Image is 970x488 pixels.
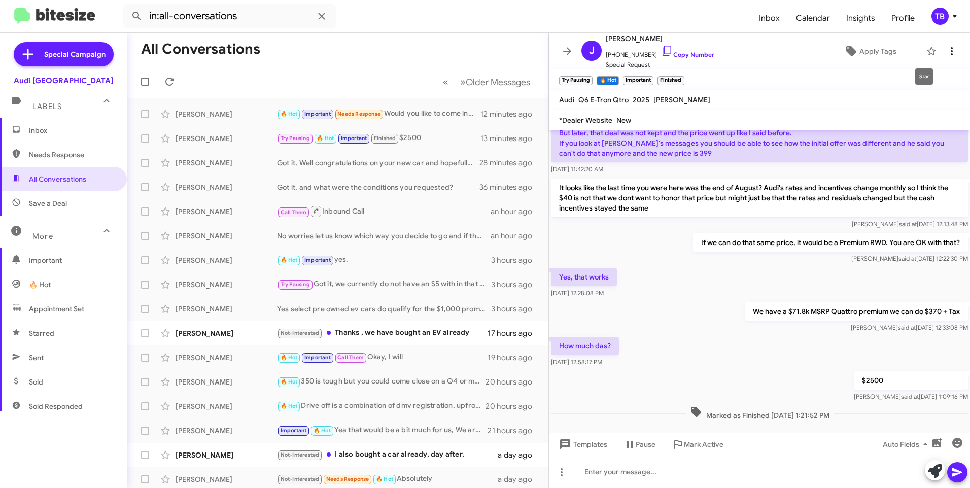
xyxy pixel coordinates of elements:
[491,280,540,290] div: 3 hours ago
[466,77,530,88] span: Older Messages
[281,135,310,142] span: Try Pausing
[29,198,67,208] span: Save a Deal
[551,289,604,297] span: [DATE] 12:28:08 PM
[480,133,540,144] div: 13 minutes ago
[176,158,277,168] div: [PERSON_NAME]
[176,133,277,144] div: [PERSON_NAME]
[838,4,883,33] a: Insights
[437,72,455,92] button: Previous
[176,231,277,241] div: [PERSON_NAME]
[923,8,959,25] button: TB
[454,72,536,92] button: Next
[277,132,480,144] div: $2500
[314,427,331,434] span: 🔥 Hot
[488,353,540,363] div: 19 hours ago
[883,4,923,33] span: Profile
[437,72,536,92] nav: Page navigation example
[281,209,307,216] span: Call Them
[277,205,491,218] div: Inbound Call
[281,111,298,117] span: 🔥 Hot
[899,220,917,228] span: said at
[606,60,714,70] span: Special Request
[29,150,115,160] span: Needs Response
[851,324,968,331] span: [PERSON_NAME] [DATE] 12:33:08 PM
[931,8,949,25] div: TB
[176,328,277,338] div: [PERSON_NAME]
[281,476,320,482] span: Not-Interested
[277,182,479,192] div: Got it, and what were the conditions you requested?
[176,353,277,363] div: [PERSON_NAME]
[44,49,106,59] span: Special Campaign
[898,255,916,262] span: said at
[29,328,54,338] span: Starred
[29,280,51,290] span: 🔥 Hot
[657,76,684,85] small: Finished
[589,43,595,59] span: J
[486,377,540,387] div: 20 hours ago
[460,76,466,88] span: »
[277,231,491,241] div: No worries let us know which way you decide to go and if there is anything we can do to help make...
[551,337,619,355] p: How much das?
[176,280,277,290] div: [PERSON_NAME]
[852,220,968,228] span: [PERSON_NAME] [DATE] 12:13:48 PM
[491,255,540,265] div: 3 hours ago
[615,435,664,454] button: Pause
[551,358,602,366] span: [DATE] 12:58:17 PM
[277,449,498,461] div: I also bought a car already, day after.
[488,328,540,338] div: 17 hours ago
[686,406,834,421] span: Marked as Finished [DATE] 1:21:52 PM
[176,426,277,436] div: [PERSON_NAME]
[854,371,968,390] p: $2500
[693,233,968,252] p: If we can do that same price, it would be a Premium RWD. You are OK with that?
[551,268,617,286] p: Yes, that works
[337,354,364,361] span: Call Them
[498,450,540,460] div: a day ago
[32,232,53,241] span: More
[176,450,277,460] div: [PERSON_NAME]
[32,102,62,111] span: Labels
[277,304,491,314] div: Yes select pre owned ev cars do qualify for the $1,000 promo are you able to come in this weekend?
[277,158,479,168] div: Got it, Well congratulations on your new car and hopefully we can still see you for any services ...
[788,4,838,33] span: Calendar
[859,42,896,60] span: Apply Tags
[559,95,574,104] span: Audi
[898,324,916,331] span: said at
[277,376,486,388] div: 350 is tough but you could come close on a Q4 or maybe even a A3
[597,76,618,85] small: 🔥 Hot
[854,393,968,400] span: [PERSON_NAME] [DATE] 1:09:16 PM
[29,174,86,184] span: All Conversations
[29,304,84,314] span: Appointment Set
[281,451,320,458] span: Not-Interested
[491,231,540,241] div: an hour ago
[317,135,334,142] span: 🔥 Hot
[281,354,298,361] span: 🔥 Hot
[498,474,540,484] div: a day ago
[277,278,491,290] div: Got it, we currently do not have an S5 with in that yea range but I will keep my eye out if we ev...
[281,403,298,409] span: 🔥 Hot
[281,330,320,336] span: Not-Interested
[751,4,788,33] a: Inbox
[14,76,113,86] div: Audi [GEOGRAPHIC_DATA]
[277,400,486,412] div: Drive off is a combination of dmv registration, upfront taxes and first month payment so that is ...
[557,435,607,454] span: Templates
[818,42,921,60] button: Apply Tags
[623,76,653,85] small: Important
[653,95,710,104] span: [PERSON_NAME]
[326,476,369,482] span: Needs Response
[176,474,277,484] div: [PERSON_NAME]
[277,327,488,339] div: Thanks , we have bought an EV already
[901,393,919,400] span: said at
[479,158,540,168] div: 28 minutes ago
[636,435,655,454] span: Pause
[486,401,540,411] div: 20 hours ago
[551,165,603,173] span: [DATE] 11:42:20 AM
[745,302,968,321] p: We have a $71.8k MSRP Quattro premium we can do $370 + Tax
[479,182,540,192] div: 36 minutes ago
[633,95,649,104] span: 2025
[664,435,732,454] button: Mark Active
[176,109,277,119] div: [PERSON_NAME]
[277,352,488,363] div: Okay, I will
[549,435,615,454] button: Templates
[14,42,114,66] a: Special Campaign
